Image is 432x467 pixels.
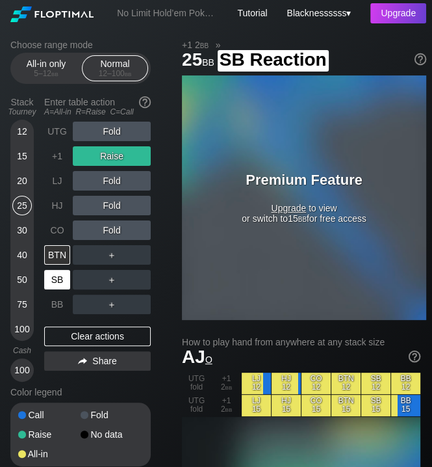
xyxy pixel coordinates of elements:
span: +1 2 [180,39,210,51]
div: Stack [5,92,39,122]
div: LJ 12 [242,373,271,394]
div: 50 [12,270,32,289]
div: ＋ [73,295,151,314]
div: ＋ [73,270,151,289]
div: BTN [44,245,70,265]
div: Clear actions [44,327,151,346]
div: UTG fold [182,373,211,394]
span: Blacknessssss [286,8,346,18]
div: 5 – 12 [19,69,73,78]
div: LJ [44,171,70,191]
div: BB [44,295,70,314]
div: BB 15 [391,395,420,416]
div: 12 [12,122,32,141]
span: bb [200,40,209,50]
span: bb [225,405,233,414]
span: bb [51,69,58,78]
div: LJ 15 [242,395,271,416]
span: bb [202,54,214,68]
div: Fold [73,220,151,240]
div: Enter table action [44,92,151,122]
div: 30 [12,220,32,240]
a: Tutorial [237,8,267,18]
span: bb [225,382,233,392]
div: 100 [12,360,32,380]
div: Raise [18,430,81,439]
div: +1 2 [212,373,241,394]
div: +1 [44,146,70,166]
img: share.864f2f62.svg [78,358,87,365]
div: UTG fold [182,395,211,416]
div: BTN 12 [331,373,361,394]
h2: How to play hand from anywhere at any stack size [182,337,420,347]
div: SB [44,270,70,289]
div: to view or switch to 15 for free access [223,172,385,224]
div: BB 12 [391,373,420,394]
div: Fold [73,171,151,191]
div: SB 12 [361,373,390,394]
span: 25 [180,50,216,72]
div: UTG [44,122,70,141]
span: bb [298,213,307,224]
div: Call [18,410,81,420]
div: Cash [5,346,39,355]
div: CO 12 [301,373,331,394]
div: ＋ [73,245,151,265]
div: Normal [85,56,145,81]
div: SB 15 [361,395,390,416]
h2: Choose range mode [10,40,151,50]
div: No Limit Hold’em Poker Ranges [97,8,237,21]
span: AJ [182,347,212,367]
div: 40 [12,245,32,265]
img: help.32db89a4.svg [413,52,427,66]
h3: Premium Feature [223,172,385,189]
div: CO [44,220,70,240]
div: 20 [12,171,32,191]
div: All-in [18,449,81,459]
img: help.32db89a4.svg [138,95,152,109]
div: Fold [81,410,143,420]
div: Tourney [5,107,39,116]
div: Raise [73,146,151,166]
div: +1 2 [212,395,241,416]
div: Fold [73,122,151,141]
div: CO 15 [301,395,331,416]
div: A=All-in R=Raise C=Call [44,107,151,116]
div: HJ 15 [272,395,301,416]
div: 100 [12,319,32,339]
div: HJ 12 [272,373,301,394]
div: No data [81,430,143,439]
img: help.32db89a4.svg [407,349,422,364]
span: bb [125,69,132,78]
div: Share [44,351,151,371]
div: 25 [12,196,32,215]
div: 12 – 100 [88,69,142,78]
div: Upgrade [370,3,426,23]
div: Fold [73,196,151,215]
div: 15 [12,146,32,166]
div: 75 [12,295,32,314]
span: SB Reaction [218,50,329,72]
div: All-in only [16,56,76,81]
span: o [205,351,212,366]
div: HJ [44,196,70,215]
div: BTN 15 [331,395,361,416]
span: » [209,40,227,50]
img: Floptimal logo [10,7,94,22]
span: Upgrade [271,203,306,213]
div: Color legend [10,382,151,403]
div: ▾ [283,6,352,20]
